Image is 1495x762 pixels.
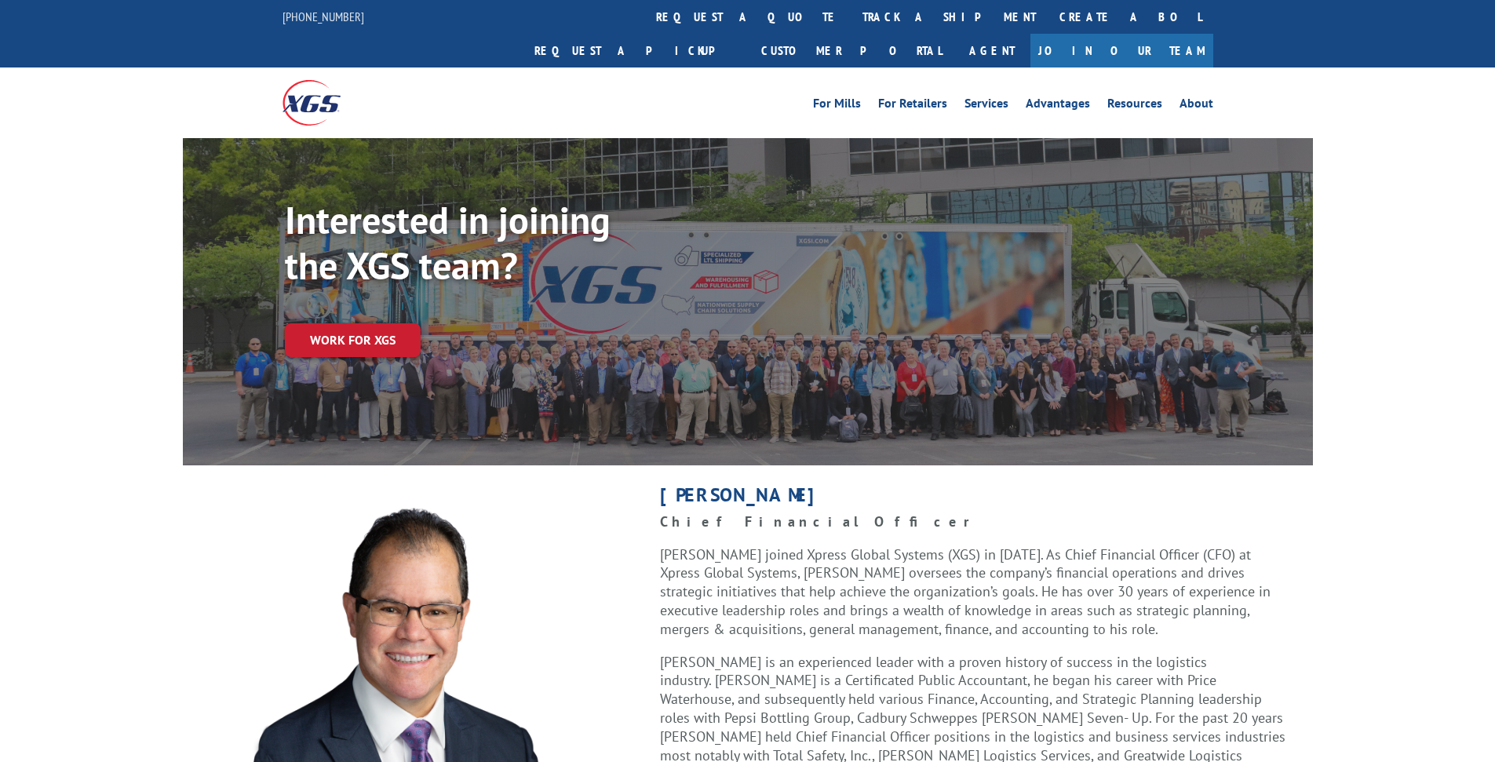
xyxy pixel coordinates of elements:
a: For Retailers [878,97,947,115]
a: [PHONE_NUMBER] [283,9,364,24]
a: For Mills [813,97,861,115]
p: [PERSON_NAME] joined Xpress Global Systems (XGS) in [DATE]. As Chief Financial Officer (CFO) at X... [660,545,1288,653]
a: Work for XGS [285,323,421,357]
h1: Interested in joining [285,201,756,246]
a: Join Our Team [1030,34,1213,67]
a: Resources [1107,97,1162,115]
a: Agent [954,34,1030,67]
a: Request a pickup [523,34,749,67]
h1: [PERSON_NAME] [660,486,1288,512]
a: Services [964,97,1008,115]
a: Customer Portal [749,34,954,67]
a: About [1180,97,1213,115]
h1: the XGS team? [285,246,756,292]
strong: Chief Financial Officer [660,512,992,530]
a: Advantages [1026,97,1090,115]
